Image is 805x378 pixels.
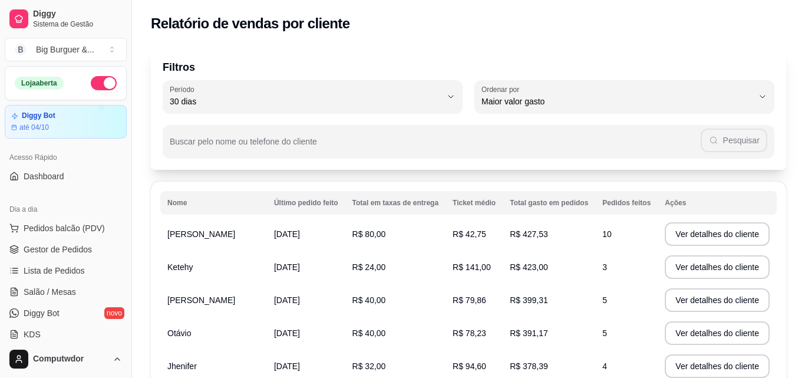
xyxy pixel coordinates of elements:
span: R$ 378,39 [510,361,548,371]
span: R$ 32,00 [352,361,386,371]
button: Ver detalhes do cliente [665,354,770,378]
th: Total gasto em pedidos [503,191,595,215]
button: Ver detalhes do cliente [665,222,770,246]
span: [PERSON_NAME] [167,295,235,305]
button: Select a team [5,38,127,61]
span: R$ 423,00 [510,262,548,272]
span: R$ 42,75 [453,229,486,239]
span: R$ 80,00 [352,229,386,239]
span: 5 [602,328,607,338]
div: Acesso Rápido [5,148,127,167]
span: Maior valor gasto [481,96,753,107]
th: Nome [160,191,267,215]
div: Loja aberta [15,77,64,90]
button: Alterar Status [91,76,117,90]
th: Último pedido feito [267,191,345,215]
span: R$ 94,60 [453,361,486,371]
a: DiggySistema de Gestão [5,5,127,33]
span: Diggy [33,9,122,19]
span: Gestor de Pedidos [24,244,92,255]
h2: Relatório de vendas por cliente [151,14,350,33]
span: Salão / Mesas [24,286,76,298]
span: Dashboard [24,170,64,182]
span: R$ 40,00 [352,328,386,338]
label: Período [170,84,198,94]
th: Ações [658,191,777,215]
p: Filtros [163,59,774,75]
a: Gestor de Pedidos [5,240,127,259]
span: 30 dias [170,96,441,107]
a: KDS [5,325,127,344]
span: 3 [602,262,607,272]
button: Ver detalhes do cliente [665,255,770,279]
span: R$ 399,31 [510,295,548,305]
span: [PERSON_NAME] [167,229,235,239]
span: R$ 78,23 [453,328,486,338]
span: Computwdor [33,354,108,364]
a: Salão / Mesas [5,282,127,301]
span: [DATE] [274,295,300,305]
article: Diggy Bot [22,111,55,120]
a: Lista de Pedidos [5,261,127,280]
button: Ver detalhes do cliente [665,288,770,312]
div: Dia a dia [5,200,127,219]
button: Pedidos balcão (PDV) [5,219,127,238]
th: Total em taxas de entrega [345,191,446,215]
button: Computwdor [5,345,127,373]
a: Diggy Botnovo [5,304,127,323]
span: 5 [602,295,607,305]
span: R$ 427,53 [510,229,548,239]
span: [DATE] [274,262,300,272]
th: Pedidos feitos [595,191,658,215]
input: Buscar pelo nome ou telefone do cliente [170,140,701,152]
button: Ver detalhes do cliente [665,321,770,345]
article: até 04/10 [19,123,49,132]
span: Diggy Bot [24,307,60,319]
label: Ordenar por [481,84,523,94]
span: Lista de Pedidos [24,265,85,277]
span: R$ 391,17 [510,328,548,338]
button: Ordenar porMaior valor gasto [474,80,774,113]
span: Otávio [167,328,191,338]
span: 10 [602,229,612,239]
span: [DATE] [274,328,300,338]
a: Diggy Botaté 04/10 [5,105,127,139]
span: B [15,44,27,55]
span: Pedidos balcão (PDV) [24,222,105,234]
span: Sistema de Gestão [33,19,122,29]
div: Big Burguer & ... [36,44,94,55]
span: 4 [602,361,607,371]
span: R$ 40,00 [352,295,386,305]
span: [DATE] [274,229,300,239]
span: [DATE] [274,361,300,371]
button: Período30 dias [163,80,463,113]
a: Dashboard [5,167,127,186]
span: Jhenifer [167,361,197,371]
span: R$ 24,00 [352,262,386,272]
span: R$ 141,00 [453,262,491,272]
span: R$ 79,86 [453,295,486,305]
span: KDS [24,328,41,340]
th: Ticket médio [446,191,503,215]
span: Ketehy [167,262,193,272]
